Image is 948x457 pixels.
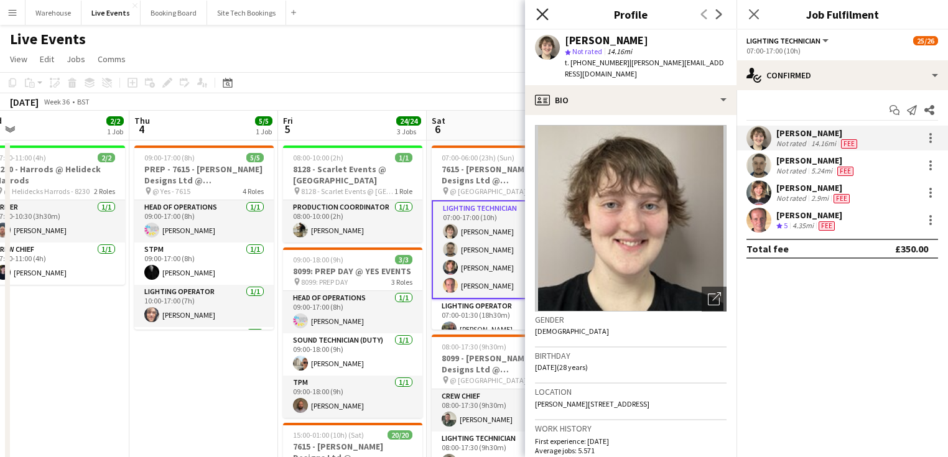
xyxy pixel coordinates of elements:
span: Sat [432,115,445,126]
div: [PERSON_NAME] [776,210,842,221]
span: 5/5 [255,116,272,126]
span: Week 36 [41,97,72,106]
span: 4 [132,122,150,136]
button: Warehouse [26,1,81,25]
span: 08:00-17:30 (9h30m) [442,342,506,351]
button: Booking Board [141,1,207,25]
h3: Location [535,386,727,397]
app-card-role: Crew Chief1/108:00-17:30 (9h30m)[PERSON_NAME] [432,389,571,432]
span: [DEMOGRAPHIC_DATA] [535,326,609,336]
div: 2.9mi [809,193,831,203]
div: Total fee [746,242,789,255]
span: @ Helidecks Harrods - 8230 [4,187,90,196]
div: 3 Jobs [397,127,421,136]
app-card-role: TPM1/109:00-18:00 (9h)[PERSON_NAME] [283,376,422,418]
span: 09:00-18:00 (9h) [293,255,343,264]
span: 07:00-06:00 (23h) (Sun) [442,153,514,162]
span: 5 [281,122,293,136]
span: Jobs [67,53,85,65]
span: 1/1 [395,153,412,162]
h3: Birthday [535,350,727,361]
div: [PERSON_NAME] [776,182,852,193]
h3: 8099 - [PERSON_NAME] Designs Ltd @ [GEOGRAPHIC_DATA] [432,353,571,375]
span: Lighting Technician [746,36,820,45]
h3: 8099: PREP DAY @ YES EVENTS [283,265,422,277]
button: Live Events [81,1,141,25]
span: [DATE] (28 years) [535,362,588,372]
div: 1 Job [107,127,123,136]
span: 2 Roles [94,187,115,196]
app-card-role: STPM1/109:00-17:00 (8h)[PERSON_NAME] [134,242,274,285]
div: [PERSON_NAME] [776,127,860,139]
app-card-role: Sound Operator2/2 [134,327,274,387]
div: BST [77,97,90,106]
h3: 7615 - [PERSON_NAME] Designs Ltd @ [GEOGRAPHIC_DATA] [432,164,571,186]
h3: Work history [535,423,727,434]
span: @ Yes - 7615 [152,187,190,196]
app-card-role: Lighting Technician4/407:00-17:00 (10h)[PERSON_NAME][PERSON_NAME][PERSON_NAME][PERSON_NAME] [432,200,571,299]
span: 20/20 [388,430,412,440]
span: 09:00-17:00 (8h) [144,153,195,162]
button: Lighting Technician [746,36,830,45]
a: Jobs [62,51,90,67]
div: 07:00-17:00 (10h) [746,46,938,55]
span: 6 [430,122,445,136]
app-job-card: 09:00-17:00 (8h)5/5PREP - 7615 - [PERSON_NAME] Designs Ltd @ [GEOGRAPHIC_DATA] @ Yes - 76154 Role... [134,145,274,330]
div: £350.00 [895,242,928,255]
span: Fri [283,115,293,126]
span: 5/5 [246,153,264,162]
div: Crew has different fees then in role [839,139,860,149]
a: View [5,51,32,67]
div: 14.16mi [809,139,839,149]
app-card-role: Head of Operations1/109:00-17:00 (8h)[PERSON_NAME] [134,200,274,242]
button: Site Tech Bookings [207,1,286,25]
app-job-card: 08:00-10:00 (2h)1/18128 - Scarlet Events @ [GEOGRAPHIC_DATA] 8128 - Scarlet Events @ [GEOGRAPHIC_... [283,145,422,242]
span: 3 Roles [391,277,412,287]
span: Fee [837,167,853,176]
span: 24/24 [396,116,421,126]
div: Crew has different fees then in role [835,166,856,176]
span: 5 [784,221,788,230]
app-card-role: Sound Technician (Duty)1/109:00-18:00 (9h)[PERSON_NAME] [283,333,422,376]
app-job-card: 09:00-18:00 (9h)3/38099: PREP DAY @ YES EVENTS 8099: PREP DAY3 RolesHead of Operations1/109:00-17... [283,247,422,418]
app-card-role: Production Coordinator1/108:00-10:00 (2h)[PERSON_NAME] [283,200,422,242]
span: 3/3 [395,255,412,264]
span: 25/26 [913,36,938,45]
span: Fee [834,194,850,203]
span: | [PERSON_NAME][EMAIL_ADDRESS][DOMAIN_NAME] [565,58,724,78]
span: Edit [40,53,54,65]
span: Fee [841,139,857,149]
app-card-role: Lighting Operator1/110:00-17:00 (7h)[PERSON_NAME] [134,285,274,327]
h3: Profile [525,6,737,22]
div: 4.35mi [790,221,816,231]
div: 1 Job [256,127,272,136]
span: Not rated [572,47,602,56]
span: Comms [98,53,126,65]
span: [PERSON_NAME][STREET_ADDRESS] [535,399,649,409]
div: Not rated [776,193,809,203]
div: Crew has different fees then in role [831,193,852,203]
span: @ [GEOGRAPHIC_DATA] [GEOGRAPHIC_DATA] - 8099 [450,376,540,385]
app-card-role: Lighting Operator1/107:00-01:30 (18h30m)[PERSON_NAME] [432,299,571,341]
span: Fee [819,221,835,231]
a: Edit [35,51,59,67]
span: 15:00-01:00 (10h) (Sat) [293,430,364,440]
span: t. [PHONE_NUMBER] [565,58,630,67]
h3: Job Fulfilment [737,6,948,22]
span: 8128 - Scarlet Events @ [GEOGRAPHIC_DATA] [301,187,394,196]
div: [DATE] [10,96,39,108]
h3: 8128 - Scarlet Events @ [GEOGRAPHIC_DATA] [283,164,422,186]
h3: Gender [535,314,727,325]
div: Confirmed [737,60,948,90]
span: 14.16mi [605,47,634,56]
a: Comms [93,51,131,67]
div: Open photos pop-in [702,287,727,312]
div: Bio [525,85,737,115]
span: 4 Roles [243,187,264,196]
app-job-card: 07:00-06:00 (23h) (Sun)25/267615 - [PERSON_NAME] Designs Ltd @ [GEOGRAPHIC_DATA] @ [GEOGRAPHIC_DA... [432,145,571,330]
div: 5.24mi [809,166,835,176]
